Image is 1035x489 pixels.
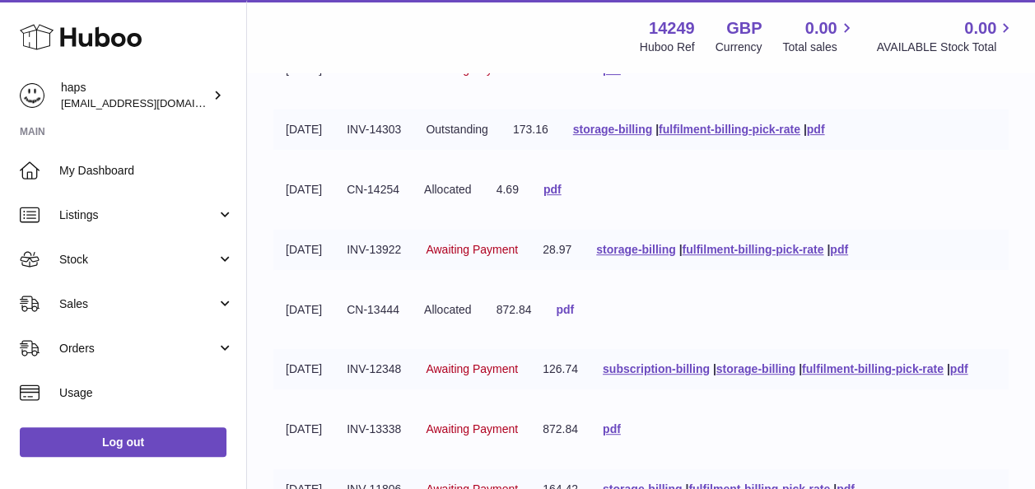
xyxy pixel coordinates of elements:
td: 28.97 [530,230,584,270]
a: 0.00 AVAILABLE Stock Total [876,17,1015,55]
a: pdf [543,183,562,196]
span: Awaiting Payment [426,362,518,375]
td: CN-14254 [334,170,412,210]
td: [DATE] [273,290,334,330]
td: 872.84 [484,290,544,330]
td: 872.84 [530,409,590,449]
a: 0.00 Total sales [782,17,856,55]
td: INV-14303 [334,109,413,150]
span: Orders [59,341,217,356]
a: pdf [556,303,574,316]
a: fulfilment-billing-pick-rate [802,362,944,375]
span: | [713,362,716,375]
a: Log out [20,427,226,457]
span: Listings [59,207,217,223]
span: Allocated [424,183,472,196]
td: [DATE] [273,170,334,210]
div: haps [61,80,209,111]
a: storage-billing [596,243,675,256]
span: Allocated [424,303,472,316]
span: 0.00 [805,17,837,40]
span: | [655,123,659,136]
span: Total sales [782,40,856,55]
span: | [678,243,682,256]
span: AVAILABLE Stock Total [876,40,1015,55]
span: | [827,243,830,256]
span: Awaiting Payment [426,243,518,256]
span: My Dashboard [59,163,234,179]
span: Stock [59,252,217,268]
td: [DATE] [273,409,334,449]
td: INV-12348 [334,349,413,389]
span: Awaiting Payment [426,63,518,76]
a: pdf [950,362,968,375]
a: pdf [603,422,621,435]
span: [EMAIL_ADDRESS][DOMAIN_NAME] [61,96,242,109]
a: pdf [603,63,621,76]
span: Outstanding [426,123,488,136]
td: 126.74 [530,349,590,389]
img: internalAdmin-14249@internal.huboo.com [20,83,44,108]
span: Sales [59,296,217,312]
a: storage-billing [716,362,795,375]
a: subscription-billing [603,362,710,375]
a: fulfilment-billing-pick-rate [659,123,800,136]
span: Usage [59,385,234,401]
span: | [804,123,807,136]
td: INV-13338 [334,409,413,449]
td: [DATE] [273,109,334,150]
div: Currency [716,40,762,55]
span: | [799,362,802,375]
span: Awaiting Payment [426,422,518,435]
strong: 14249 [649,17,695,40]
td: 173.16 [501,109,561,150]
span: 0.00 [964,17,996,40]
td: CN-13444 [334,290,412,330]
a: pdf [830,243,848,256]
td: 4.69 [484,170,531,210]
span: | [947,362,950,375]
a: pdf [807,123,825,136]
div: Huboo Ref [640,40,695,55]
a: fulfilment-billing-pick-rate [682,243,823,256]
td: INV-13922 [334,230,413,270]
a: storage-billing [573,123,652,136]
strong: GBP [726,17,762,40]
td: [DATE] [273,230,334,270]
td: [DATE] [273,349,334,389]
